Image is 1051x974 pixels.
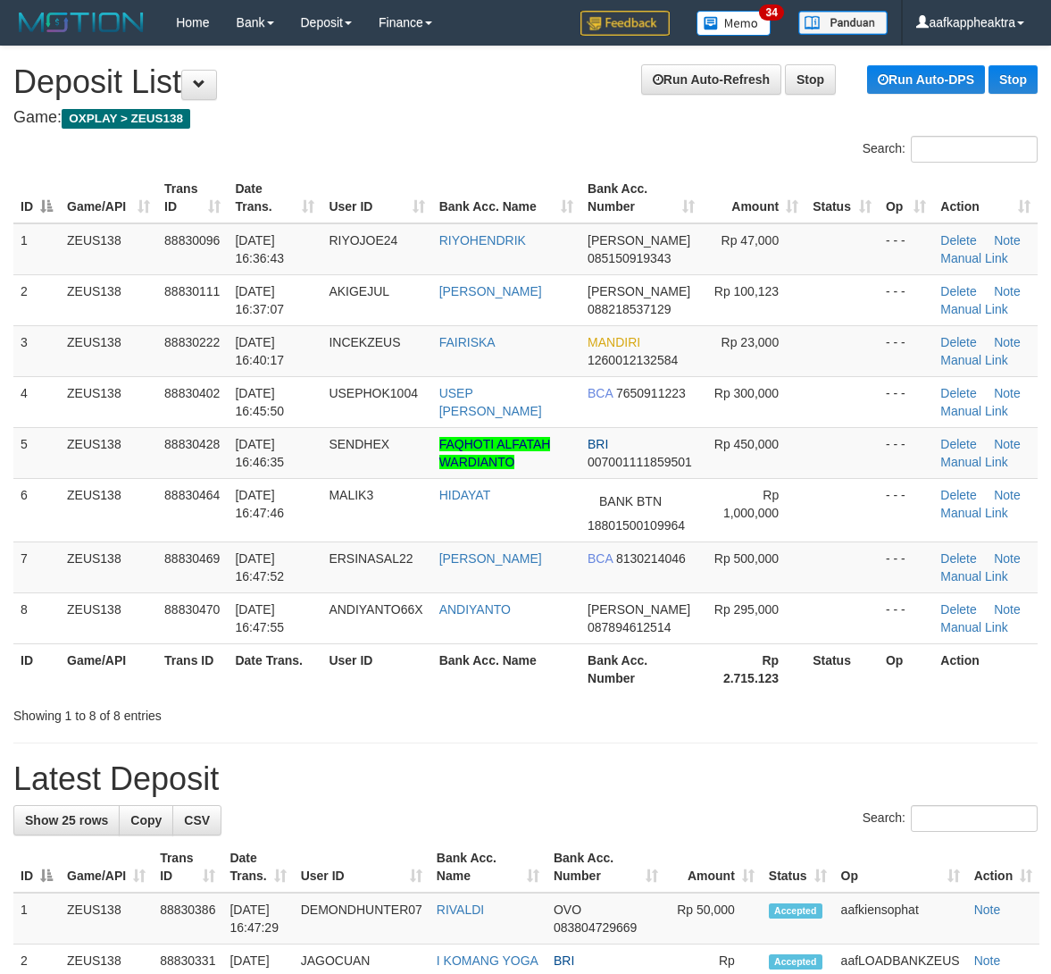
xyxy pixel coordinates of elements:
[164,386,220,400] span: 88830402
[588,386,613,400] span: BCA
[714,386,779,400] span: Rp 300,000
[974,903,1001,917] a: Note
[439,284,542,298] a: [PERSON_NAME]
[329,551,413,566] span: ERSINASAL22
[785,64,836,95] a: Stop
[940,404,1008,418] a: Manual Link
[940,386,976,400] a: Delete
[153,842,222,893] th: Trans ID: activate to sort column ascending
[805,643,879,694] th: Status
[164,488,220,502] span: 88830464
[546,842,665,893] th: Bank Acc. Number: activate to sort column ascending
[329,233,397,248] span: RIYOJOE24
[769,903,822,919] span: Accepted
[235,488,284,520] span: [DATE] 16:47:46
[616,551,686,566] span: Copy 8130214046 to clipboard
[988,65,1038,94] a: Stop
[994,551,1021,566] a: Note
[13,64,1038,100] h1: Deposit List
[439,488,491,502] a: HIDAYAT
[130,813,162,827] span: Copy
[879,542,933,592] td: - - -
[588,486,673,516] span: BANK BTN
[13,643,60,694] th: ID
[439,233,526,248] a: RIYOHENDRIK
[940,569,1008,584] a: Manual Link
[13,9,149,36] img: MOTION_logo.png
[867,65,985,94] a: Run Auto-DPS
[940,455,1008,469] a: Manual Link
[554,920,637,935] span: Copy 083804729669 to clipboard
[153,893,222,945] td: 88830386
[60,274,157,325] td: ZEUS138
[769,954,822,970] span: Accepted
[222,842,293,893] th: Date Trans.: activate to sort column ascending
[329,284,389,298] span: AKIGEJUL
[940,233,976,248] a: Delete
[588,437,608,451] span: BRI
[879,274,933,325] td: - - -
[879,325,933,376] td: - - -
[60,592,157,643] td: ZEUS138
[235,284,284,316] span: [DATE] 16:37:07
[13,542,60,592] td: 7
[994,335,1021,349] a: Note
[164,602,220,617] span: 88830470
[798,11,888,35] img: panduan.png
[321,643,431,694] th: User ID
[940,353,1008,367] a: Manual Link
[588,455,692,469] span: Copy 007001111859501 to clipboard
[13,805,120,835] a: Show 25 rows
[439,437,551,469] a: FAQHOTI ALFATAH WARDIANTO
[235,602,284,634] span: [DATE] 16:47:55
[321,172,431,223] th: User ID: activate to sort column ascending
[588,518,685,533] span: Copy 18801500109964 to clipboard
[940,302,1008,316] a: Manual Link
[164,437,220,451] span: 88830428
[437,903,484,917] a: RIVALDI
[723,488,779,520] span: Rp 1,000,000
[940,620,1008,634] a: Manual Link
[439,551,542,566] a: [PERSON_NAME]
[439,335,496,349] a: FAIRISKA
[588,284,690,298] span: [PERSON_NAME]
[940,602,976,617] a: Delete
[164,335,220,349] span: 88830222
[994,386,1021,400] a: Note
[588,353,678,367] span: Copy 1260012132584 to clipboard
[879,478,933,542] td: - - -
[759,4,783,21] span: 34
[172,805,221,835] a: CSV
[60,427,157,478] td: ZEUS138
[13,842,60,893] th: ID: activate to sort column descending
[940,437,976,451] a: Delete
[940,488,976,502] a: Delete
[13,172,60,223] th: ID: activate to sort column descending
[702,172,805,223] th: Amount: activate to sort column ascending
[164,551,220,566] span: 88830469
[665,893,762,945] td: Rp 50,000
[714,551,779,566] span: Rp 500,000
[641,64,781,95] a: Run Auto-Refresh
[805,172,879,223] th: Status: activate to sort column ascending
[13,893,60,945] td: 1
[439,602,511,617] a: ANDIYANTO
[228,172,321,223] th: Date Trans.: activate to sort column ascending
[911,805,1038,832] input: Search:
[588,251,671,265] span: Copy 085150919343 to clipboard
[235,551,284,584] span: [DATE] 16:47:52
[60,325,157,376] td: ZEUS138
[439,386,542,418] a: USEP [PERSON_NAME]
[616,386,686,400] span: Copy 7650911223 to clipboard
[235,335,284,367] span: [DATE] 16:40:17
[588,551,613,566] span: BCA
[119,805,173,835] a: Copy
[554,953,574,968] span: BRI
[235,437,284,469] span: [DATE] 16:46:35
[580,11,670,36] img: Feedback.jpg
[834,893,967,945] td: aafkiensophat
[164,284,220,298] span: 88830111
[588,602,690,617] span: [PERSON_NAME]
[13,325,60,376] td: 3
[588,335,640,349] span: MANDIRI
